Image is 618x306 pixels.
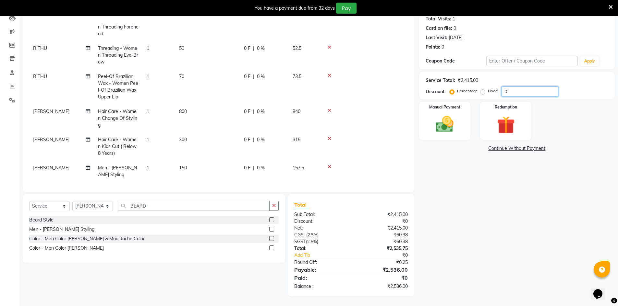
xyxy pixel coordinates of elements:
span: Men - [PERSON_NAME] Styling [98,165,137,177]
a: Continue Without Payment [420,145,613,152]
label: Redemption [495,104,517,110]
span: | [253,108,254,115]
img: _gift.svg [491,114,520,136]
span: Hair Care - Women Kids Cut ( Below 8 Years) [98,137,137,156]
span: 315 [293,137,300,142]
div: Men - [PERSON_NAME] Styling [29,226,94,233]
div: ₹0 [351,218,413,225]
span: 840 [293,108,300,114]
button: Apply [580,56,599,66]
span: 73.5 [293,74,301,79]
span: 70 [179,74,184,79]
button: Pay [336,3,357,14]
span: 1 [147,165,149,171]
label: Manual Payment [429,104,460,110]
div: Total Visits: [426,16,451,22]
span: | [253,45,254,52]
div: Service Total: [426,77,455,84]
div: 0 [454,25,456,32]
span: 1 [147,137,149,142]
span: 300 [179,137,187,142]
span: Peel-Of Brazilian Wax - Women Peel-Of Brazilian Wax Upper Lip [98,74,138,100]
span: 150 [179,165,187,171]
span: Threading - Women Threading Eye-Brow [98,45,138,65]
span: 0 F [244,164,250,171]
span: 0 F [244,108,250,115]
div: Coupon Code [426,58,487,64]
span: RITHU [33,45,47,51]
span: 0 F [244,45,250,52]
span: 0 F [244,136,250,143]
div: 1 [453,16,455,22]
span: RITHU [33,74,47,79]
input: Enter Offer / Coupon Code [486,56,578,66]
div: Discount: [426,88,446,95]
div: ₹60.38 [351,238,413,245]
div: ₹2,415.00 [458,77,478,84]
span: 1 [147,45,149,51]
div: You have a payment due from 32 days [255,5,335,12]
div: ₹60.38 [351,232,413,238]
span: 1 [147,74,149,79]
iframe: chat widget [591,280,612,300]
div: ( ) [289,238,351,245]
span: 0 % [257,108,265,115]
span: 52.5 [293,45,301,51]
div: Sub Total: [289,211,351,218]
span: 2.5% [308,232,317,237]
span: [PERSON_NAME] [33,137,69,142]
span: 0 F [244,73,250,80]
span: | [253,136,254,143]
div: Discount: [289,218,351,225]
div: Balance : [289,283,351,290]
label: Percentage [457,88,478,94]
span: 0 % [257,73,265,80]
span: 0 % [257,45,265,52]
span: Threading - Women Threading Forehead [98,17,139,37]
span: [PERSON_NAME] [33,108,69,114]
label: Fixed [488,88,498,94]
input: Search or Scan [118,201,270,211]
span: SGST [294,239,306,244]
span: 2.5% [307,239,317,244]
div: Color - Men Color [PERSON_NAME] & Moustache Color [29,235,145,242]
div: ₹2,535.75 [351,245,413,252]
div: Round Off: [289,259,351,266]
div: Beard Style [29,217,54,223]
span: 0 % [257,164,265,171]
span: 50 [179,45,184,51]
div: ₹0 [351,274,413,282]
div: Last Visit: [426,34,447,41]
span: 0 % [257,136,265,143]
div: Points: [426,44,440,51]
div: ₹2,415.00 [351,225,413,232]
div: ₹2,415.00 [351,211,413,218]
div: Total: [289,245,351,252]
span: CGST [294,232,306,238]
span: Hair Care - Women Change Of Styling [98,108,137,128]
div: ( ) [289,232,351,238]
span: 157.5 [293,165,304,171]
span: 800 [179,108,187,114]
a: Add Tip [289,252,361,259]
div: 0 [442,44,444,51]
div: Paid: [289,274,351,282]
div: ₹2,536.00 [351,283,413,290]
div: Net: [289,225,351,232]
span: [PERSON_NAME] [33,165,69,171]
div: Card on file: [426,25,452,32]
span: Total [294,201,309,208]
img: _cash.svg [430,114,459,134]
div: Color - Men Color [PERSON_NAME] [29,245,104,252]
span: | [253,164,254,171]
div: [DATE] [449,34,463,41]
div: ₹0 [361,252,413,259]
div: ₹2,536.00 [351,266,413,274]
div: ₹0.25 [351,259,413,266]
div: Payable: [289,266,351,274]
span: | [253,73,254,80]
span: 1 [147,108,149,114]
